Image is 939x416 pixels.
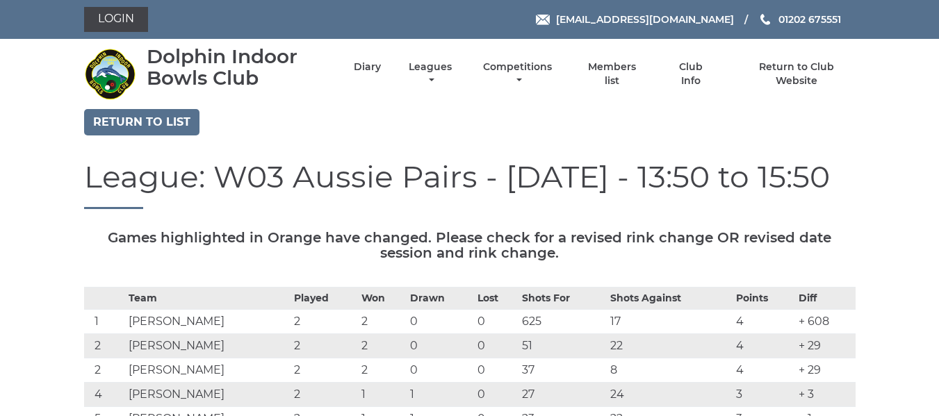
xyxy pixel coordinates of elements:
[354,60,381,74] a: Diary
[607,334,732,358] td: 22
[733,310,795,334] td: 4
[125,288,291,310] th: Team
[795,288,856,310] th: Diff
[125,334,291,358] td: [PERSON_NAME]
[84,230,856,260] h5: Games highlighted in Orange have changed. Please check for a revised rink change OR revised date ...
[519,310,607,334] td: 625
[733,334,795,358] td: 4
[778,13,841,26] span: 01202 675551
[607,358,732,383] td: 8
[84,109,199,135] a: Return to list
[519,358,607,383] td: 37
[474,334,519,358] td: 0
[84,7,148,32] a: Login
[358,310,407,334] td: 2
[291,358,358,383] td: 2
[519,288,607,310] th: Shots For
[291,383,358,407] td: 2
[760,14,770,25] img: Phone us
[405,60,455,88] a: Leagues
[125,383,291,407] td: [PERSON_NAME]
[474,383,519,407] td: 0
[536,12,734,27] a: Email [EMAIL_ADDRESS][DOMAIN_NAME]
[669,60,714,88] a: Club Info
[84,358,126,383] td: 2
[607,383,732,407] td: 24
[125,310,291,334] td: [PERSON_NAME]
[607,288,732,310] th: Shots Against
[795,334,856,358] td: + 29
[519,383,607,407] td: 27
[536,15,550,25] img: Email
[291,288,358,310] th: Played
[358,358,407,383] td: 2
[358,383,407,407] td: 1
[407,334,474,358] td: 0
[147,46,329,89] div: Dolphin Indoor Bowls Club
[358,334,407,358] td: 2
[556,13,734,26] span: [EMAIL_ADDRESS][DOMAIN_NAME]
[407,383,474,407] td: 1
[519,334,607,358] td: 51
[84,383,126,407] td: 4
[474,288,519,310] th: Lost
[84,160,856,209] h1: League: W03 Aussie Pairs - [DATE] - 13:50 to 15:50
[607,310,732,334] td: 17
[795,358,856,383] td: + 29
[737,60,855,88] a: Return to Club Website
[733,288,795,310] th: Points
[358,288,407,310] th: Won
[758,12,841,27] a: Phone us 01202 675551
[474,310,519,334] td: 0
[733,383,795,407] td: 3
[84,48,136,100] img: Dolphin Indoor Bowls Club
[733,358,795,383] td: 4
[795,310,856,334] td: + 608
[474,358,519,383] td: 0
[407,358,474,383] td: 0
[291,334,358,358] td: 2
[580,60,644,88] a: Members list
[125,358,291,383] td: [PERSON_NAME]
[407,288,474,310] th: Drawn
[84,334,126,358] td: 2
[291,310,358,334] td: 2
[480,60,556,88] a: Competitions
[84,310,126,334] td: 1
[795,383,856,407] td: + 3
[407,310,474,334] td: 0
